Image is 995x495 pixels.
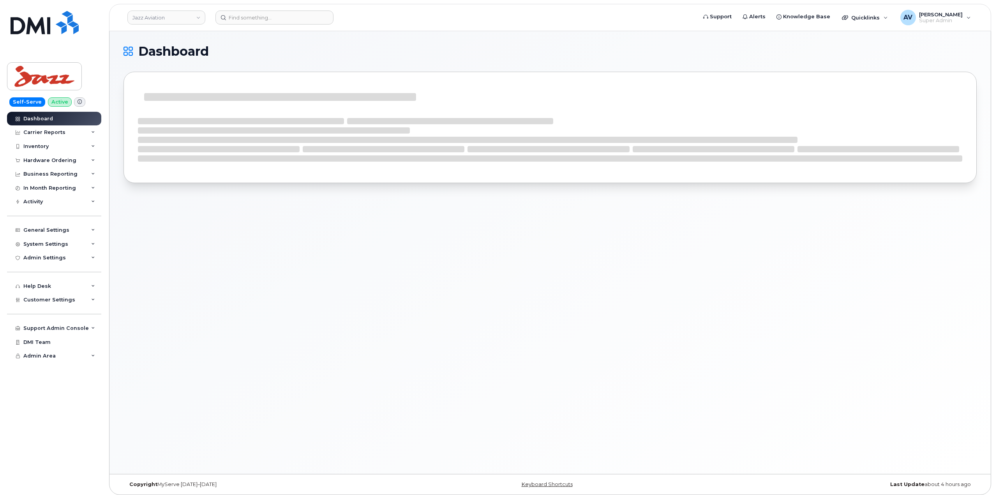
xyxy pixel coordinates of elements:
strong: Last Update [890,481,924,487]
span: Dashboard [138,46,209,57]
a: Keyboard Shortcuts [522,481,573,487]
div: about 4 hours ago [692,481,977,488]
strong: Copyright [129,481,157,487]
div: MyServe [DATE]–[DATE] [123,481,408,488]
